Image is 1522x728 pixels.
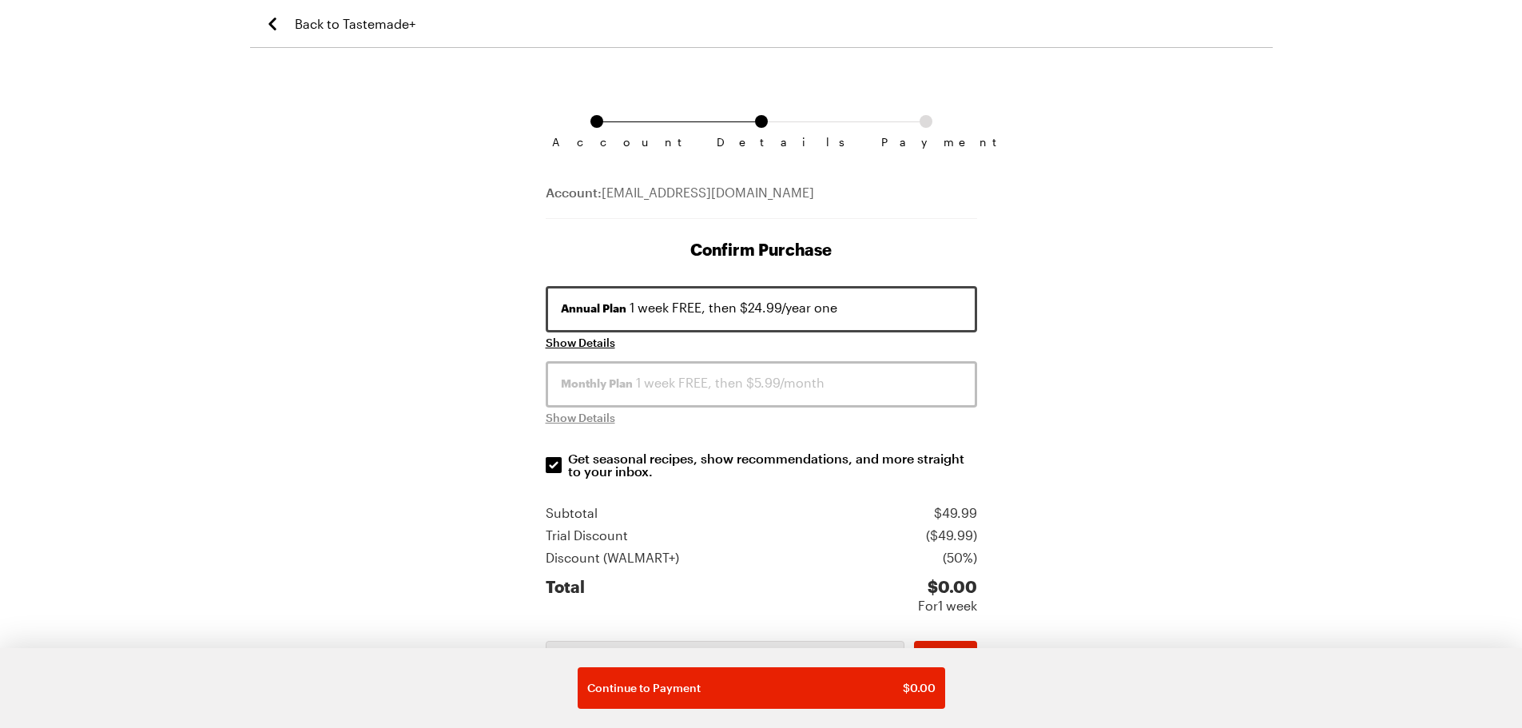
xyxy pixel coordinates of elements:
ol: Subscription checkout form navigation [546,115,977,136]
div: [EMAIL_ADDRESS][DOMAIN_NAME] [546,183,977,219]
div: $ 49.99 [934,503,977,523]
span: Annual Plan [561,300,626,316]
div: Discount ( WALMART+ ) [546,548,679,567]
span: Payment [881,136,971,149]
span: Show Details [546,410,615,426]
div: Subtotal [546,503,598,523]
input: Promo Code [546,641,904,676]
p: Get seasonal recipes, show recommendations, and more straight to your inbox. [568,452,979,478]
span: $ 0.00 [903,680,936,696]
div: ($ 49.99 ) [926,526,977,545]
button: Annual Plan 1 week FREE, then $24.99/year one [546,286,977,332]
div: 1 week FREE, then $24.99/year one [561,298,962,317]
div: Total [546,577,585,615]
div: For 1 week [918,596,977,615]
span: Monthly Plan [561,376,633,392]
button: Continue to Payment$0.00 [578,667,945,709]
span: Account [552,136,642,149]
h1: Confirm Purchase [546,238,977,261]
section: Price summary [546,503,977,615]
button: Monthly Plan 1 week FREE, then $5.99/month [546,361,977,408]
button: Remove [914,641,977,676]
span: Back to Tastemade+ [295,14,415,34]
div: 1 week FREE, then $5.99/month [561,373,962,392]
div: Trial Discount [546,526,628,545]
span: Account: [546,185,602,200]
div: $ 0.00 [918,577,977,596]
input: Get seasonal recipes, show recommendations, and more straight to your inbox. [546,457,562,473]
div: ( 50% ) [943,548,977,567]
span: Details [717,136,806,149]
button: Show Details [546,335,615,351]
span: Continue to Payment [587,680,701,696]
